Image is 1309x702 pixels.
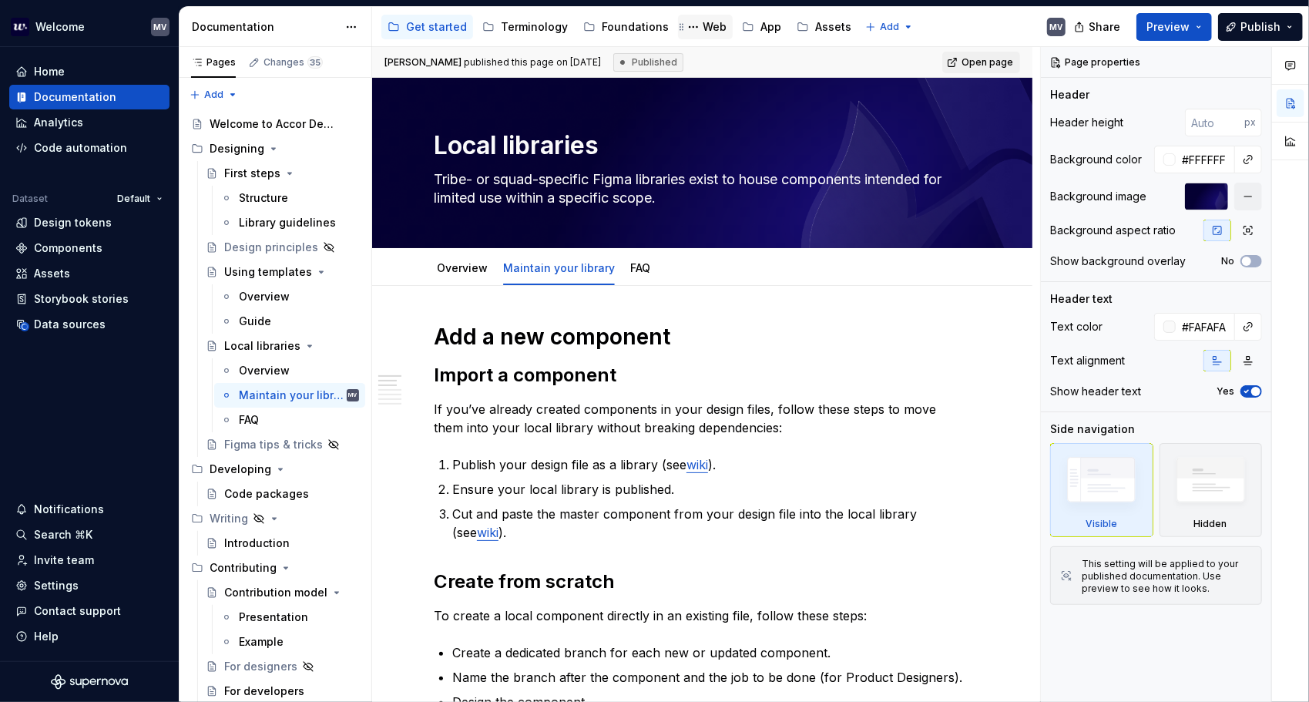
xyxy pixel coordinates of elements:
div: Contributing [210,560,277,576]
div: Contribution model [224,585,327,600]
div: Local libraries [224,338,300,354]
div: Data sources [34,317,106,332]
textarea: Local libraries [431,127,968,164]
a: Code packages [200,482,365,506]
div: Background aspect ratio [1050,223,1176,238]
div: Background color [1050,152,1142,167]
a: wiki [477,525,498,540]
div: Figma tips & tricks [224,437,323,452]
div: Text color [1050,319,1103,334]
span: 35 [307,56,323,69]
div: Published [613,53,683,72]
div: MV [154,21,167,33]
div: Hidden [1194,518,1227,530]
a: Library guidelines [214,210,365,235]
a: Supernova Logo [51,674,128,690]
button: Add [185,84,243,106]
a: Guide [214,309,365,334]
div: Designing [185,136,365,161]
div: Terminology [501,19,568,35]
div: MV [1050,21,1063,33]
textarea: Tribe- or squad-specific Figma libraries exist to house components intended for limited use withi... [431,167,968,210]
a: Invite team [9,548,169,573]
a: Introduction [200,531,365,556]
div: Example [239,634,284,650]
div: Foundations [602,19,669,35]
h2: Import a component [434,363,971,388]
div: Design principles [224,240,318,255]
div: Invite team [34,553,94,568]
span: Default [117,193,150,205]
div: Developing [210,462,271,477]
div: Overview [239,363,290,378]
a: Components [9,236,169,260]
div: Guide [239,314,271,329]
a: Using templates [200,260,365,284]
span: Preview [1146,19,1190,35]
div: Search ⌘K [34,527,92,542]
div: Design tokens [34,215,112,230]
a: Presentation [214,605,365,630]
a: First steps [200,161,365,186]
div: Code packages [224,486,309,502]
div: Pages [191,56,236,69]
button: Add [861,16,918,38]
a: Design tokens [9,210,169,235]
span: Add [880,21,899,33]
div: Web [703,19,727,35]
button: WelcomeMV [3,10,176,43]
div: Visible [1050,443,1153,537]
div: Welcome [35,19,85,35]
div: Library guidelines [239,215,336,230]
span: [PERSON_NAME] [384,56,462,68]
h1: Add a new component [434,323,971,351]
div: Documentation [192,19,337,35]
p: px [1244,116,1256,129]
a: Overview [437,261,488,274]
a: Assets [790,15,858,39]
a: App [736,15,787,39]
p: To create a local component directly in an existing file, follow these steps: [434,606,971,625]
div: Documentation [34,89,116,105]
a: Analytics [9,110,169,135]
h2: Create from scratch [434,569,971,594]
div: This setting will be applied to your published documentation. Use preview to see how it looks. [1082,558,1252,595]
div: Side navigation [1050,422,1135,437]
div: MV [349,388,357,403]
a: Home [9,59,169,84]
div: Show header text [1050,384,1141,399]
div: Notifications [34,502,104,517]
div: Assets [34,266,70,281]
div: Hidden [1160,443,1263,537]
span: Add [204,89,223,101]
a: Maintain your libraryMV [214,383,365,408]
div: Structure [239,190,288,206]
div: FAQ [239,412,259,428]
div: Contact support [34,603,121,619]
a: Terminology [476,15,574,39]
div: Introduction [224,536,290,551]
span: Share [1089,19,1120,35]
a: Welcome to Accor Design System [185,112,365,136]
a: FAQ [630,261,650,274]
input: Auto [1176,313,1235,341]
a: FAQ [214,408,365,432]
p: If you’ve already created components in your design files, follow these steps to move them into y... [434,400,971,437]
div: Writing [185,506,365,531]
div: First steps [224,166,280,181]
a: Settings [9,573,169,598]
div: Get started [406,19,467,35]
a: Open page [942,52,1020,73]
button: Search ⌘K [9,522,169,547]
div: Text alignment [1050,353,1125,368]
div: Maintain your library [239,388,344,403]
div: Header height [1050,115,1123,130]
button: Preview [1136,13,1212,41]
img: 605a6a57-6d48-4b1b-b82b-b0bc8b12f237.png [11,18,29,36]
a: For designers [200,654,365,679]
a: Storybook stories [9,287,169,311]
div: Settings [34,578,79,593]
a: Web [678,15,733,39]
div: Storybook stories [34,291,129,307]
p: Ensure your local library is published. [452,480,971,499]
